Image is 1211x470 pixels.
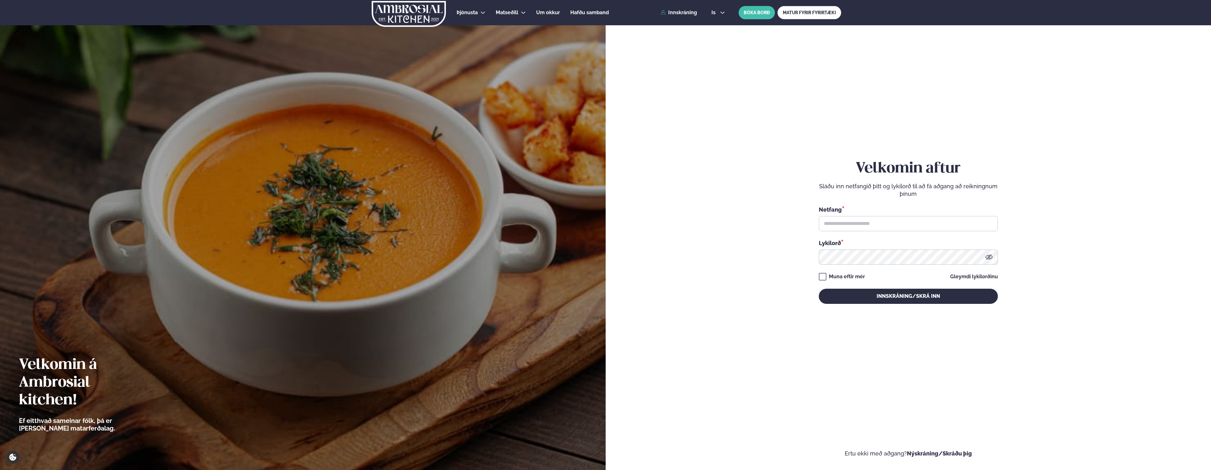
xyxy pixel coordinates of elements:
span: Um okkur [536,9,560,15]
span: Hafðu samband [570,9,609,15]
div: Netfang [819,205,998,214]
p: Ertu ekki með aðgang? [625,450,1192,457]
a: Hafðu samband [570,9,609,16]
h2: Velkomin aftur [819,160,998,178]
h2: Velkomin á Ambrosial kitchen! [19,356,150,409]
a: Nýskráning/Skráðu þig [907,450,972,457]
a: Matseðill [496,9,518,16]
span: Þjónusta [457,9,478,15]
a: Gleymdi lykilorðinu [950,274,998,279]
span: is [711,10,717,15]
a: Þjónusta [457,9,478,16]
span: Matseðill [496,9,518,15]
p: Sláðu inn netfangið þitt og lykilorð til að fá aðgang að reikningnum þínum [819,183,998,198]
div: Lykilorð [819,239,998,247]
a: MATUR FYRIR FYRIRTÆKI [777,6,841,19]
button: BÓKA BORÐ [739,6,775,19]
img: logo [371,1,447,27]
button: Innskráning/Skrá inn [819,289,998,304]
a: Um okkur [536,9,560,16]
p: Ef eitthvað sameinar fólk, þá er [PERSON_NAME] matarferðalag. [19,417,150,432]
button: is [706,10,730,15]
a: Innskráning [661,10,697,15]
a: Cookie settings [6,451,19,464]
